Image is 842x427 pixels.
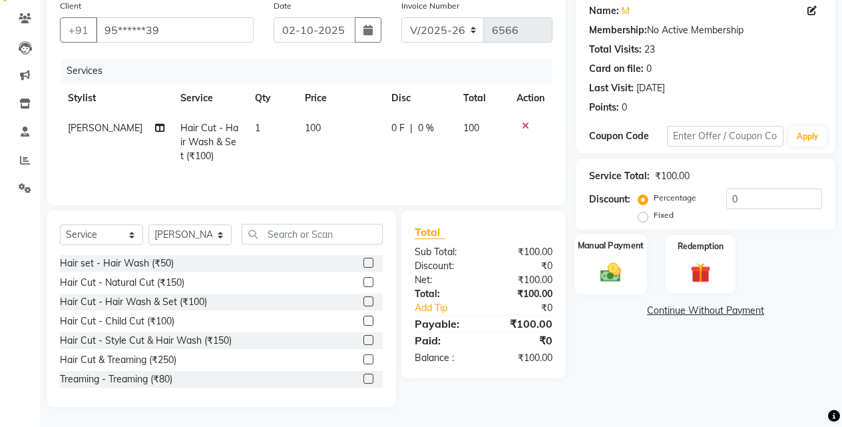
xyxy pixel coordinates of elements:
div: Card on file: [589,62,644,76]
div: Membership: [589,23,647,37]
span: | [410,121,413,135]
div: 0 [646,62,652,76]
div: Points: [589,101,619,115]
div: ₹100.00 [483,316,562,332]
button: +91 [60,17,97,43]
div: Discount: [589,193,630,207]
div: Hair Cut - Hair Wash & Set (₹100) [60,295,207,309]
th: Qty [247,83,297,113]
div: Treaming - Treaming (₹80) [60,372,172,386]
th: Stylist [60,83,172,113]
th: Service [172,83,247,113]
div: Total: [405,287,484,301]
label: Redemption [678,240,724,252]
div: Balance : [405,351,484,365]
div: Payable: [405,316,484,332]
div: Name: [589,4,619,18]
label: Percentage [654,192,696,204]
div: ₹100.00 [483,351,562,365]
label: Fixed [654,209,674,221]
th: Price [297,83,383,113]
div: [DATE] [636,81,665,95]
span: 0 F [391,121,405,135]
div: Net: [405,273,484,287]
a: Add Tip [405,301,497,315]
span: 0 % [418,121,434,135]
div: ₹0 [483,259,562,273]
div: Hair Cut - Natural Cut (₹150) [60,276,184,290]
span: 100 [463,122,479,134]
div: Service Total: [589,169,650,183]
div: ₹100.00 [483,273,562,287]
span: 100 [305,122,321,134]
span: Hair Cut - Hair Wash & Set (₹100) [180,122,238,162]
div: Services [61,59,562,83]
div: Paid: [405,332,484,348]
div: ₹100.00 [655,169,690,183]
div: 23 [644,43,655,57]
div: Hair Cut - Child Cut (₹100) [60,314,174,328]
div: ₹0 [483,332,562,348]
span: 1 [255,122,260,134]
a: M [622,4,630,18]
input: Enter Offer / Coupon Code [667,126,783,147]
th: Total [455,83,509,113]
div: ₹100.00 [483,245,562,259]
img: _gift.svg [684,260,717,285]
input: Search or Scan [242,224,383,244]
div: Hair Cut - Style Cut & Hair Wash (₹150) [60,334,232,348]
a: Continue Without Payment [578,304,833,318]
div: Sub Total: [405,245,484,259]
div: 0 [622,101,627,115]
div: Coupon Code [589,129,667,143]
img: _cash.svg [594,260,628,284]
input: Search by Name/Mobile/Email/Code [96,17,254,43]
span: [PERSON_NAME] [68,122,142,134]
th: Disc [383,83,455,113]
div: ₹100.00 [483,287,562,301]
th: Action [509,83,552,113]
div: Discount: [405,259,484,273]
div: Last Visit: [589,81,634,95]
div: Hair set - Hair Wash (₹50) [60,256,174,270]
span: Total [415,225,445,239]
label: Manual Payment [578,239,644,252]
div: No Active Membership [589,23,822,37]
button: Apply [789,127,827,147]
div: ₹0 [497,301,562,315]
div: Hair Cut & Treaming (₹250) [60,353,176,367]
div: Total Visits: [589,43,642,57]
